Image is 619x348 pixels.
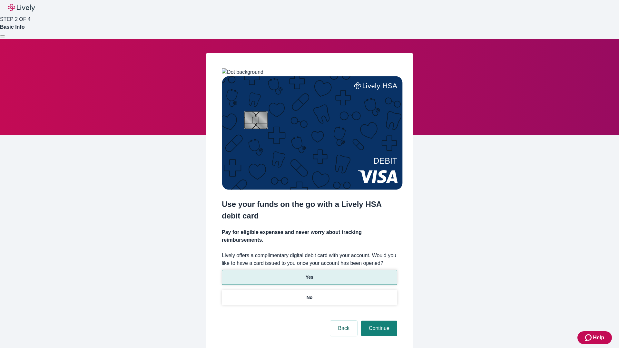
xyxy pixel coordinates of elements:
[222,252,397,267] label: Lively offers a complimentary digital debit card with your account. Would you like to have a card...
[222,68,263,76] img: Dot background
[593,334,604,342] span: Help
[361,321,397,336] button: Continue
[307,294,313,301] p: No
[306,274,313,281] p: Yes
[222,290,397,305] button: No
[577,331,612,344] button: Zendesk support iconHelp
[222,228,397,244] h4: Pay for eligible expenses and never worry about tracking reimbursements.
[330,321,357,336] button: Back
[585,334,593,342] svg: Zendesk support icon
[222,270,397,285] button: Yes
[222,76,403,190] img: Debit card
[222,198,397,222] h2: Use your funds on the go with a Lively HSA debit card
[8,4,35,12] img: Lively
